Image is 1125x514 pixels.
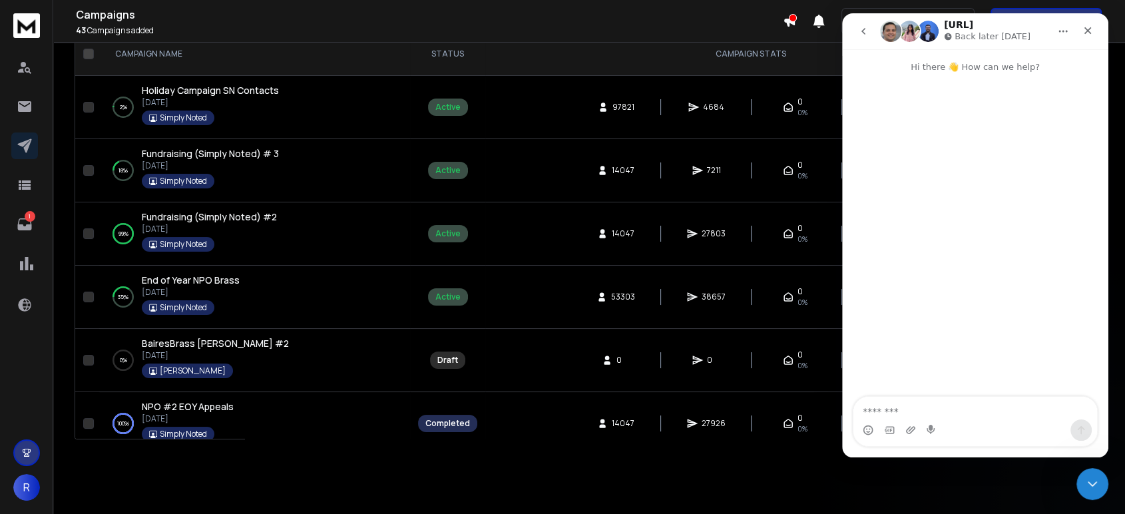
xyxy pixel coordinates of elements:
[797,297,807,308] span: 0%
[703,102,724,113] span: 4684
[616,355,630,366] span: 0
[142,97,279,108] p: [DATE]
[612,418,634,429] span: 14047
[702,418,726,429] span: 27926
[76,25,86,36] span: 43
[99,392,410,455] td: 100%NPO #2 EOY Appeals[DATE]Simply Noted
[99,202,410,266] td: 99%Fundraising (Simply Noted) #2[DATE]Simply Noted
[13,474,40,501] button: R
[99,76,410,139] td: 2%Holiday Campaign SN Contacts[DATE]Simply Noted
[118,290,128,304] p: 35 %
[99,266,410,329] td: 35%End of Year NPO Brass[DATE]Simply Noted
[142,84,279,97] a: Holiday Campaign SN Contacts
[797,234,807,244] span: 0%
[160,239,207,250] p: Simply Noted
[425,418,470,429] div: Completed
[611,292,635,302] span: 53303
[142,400,234,413] a: NPO #2 EOY Appeals
[485,33,1016,76] th: CAMPAIGN STATS
[435,292,461,302] div: Active
[142,210,277,224] a: Fundraising (Simply Noted) #2
[435,228,461,239] div: Active
[702,228,726,239] span: 27803
[142,274,240,286] span: End of Year NPO Brass
[117,417,129,430] p: 100 %
[797,223,803,234] span: 0
[702,292,726,302] span: 38657
[707,165,721,176] span: 7211
[410,33,485,76] th: STATUS
[11,211,38,238] a: 1
[142,160,279,171] p: [DATE]
[707,355,720,366] span: 0
[612,165,634,176] span: 14047
[797,160,803,170] span: 0
[437,355,458,366] div: Draft
[142,287,240,298] p: [DATE]
[842,13,1108,457] iframe: Intercom live chat
[991,8,1102,35] button: Get Free Credits
[76,25,783,36] p: Campaigns added
[99,139,410,202] td: 18%Fundraising (Simply Noted) # 3[DATE]Simply Noted
[76,7,783,23] h1: Campaigns
[142,147,279,160] a: Fundraising (Simply Noted) # 3
[142,337,289,350] a: BairesBrass [PERSON_NAME] #2
[797,413,803,423] span: 0
[160,113,207,123] p: Simply Noted
[13,13,40,38] img: logo
[797,97,803,107] span: 0
[142,210,277,223] span: Fundraising (Simply Noted) #2
[797,360,807,371] span: 0%
[612,102,634,113] span: 97821
[142,350,289,361] p: [DATE]
[120,354,127,367] p: 0 %
[797,286,803,297] span: 0
[435,165,461,176] div: Active
[797,107,807,118] span: 0%
[99,33,410,76] th: CAMPAIGN NAME
[797,350,803,360] span: 0
[142,274,240,287] a: End of Year NPO Brass
[1076,468,1108,500] iframe: Intercom live chat
[797,423,807,434] span: 0%
[160,302,207,313] p: Simply Noted
[25,211,35,222] p: 1
[612,228,634,239] span: 14047
[160,176,207,186] p: Simply Noted
[797,170,807,181] span: 0%
[118,164,128,177] p: 18 %
[99,329,410,392] td: 0%BairesBrass [PERSON_NAME] #2[DATE][PERSON_NAME]
[160,366,226,376] p: [PERSON_NAME]
[142,413,234,424] p: [DATE]
[142,337,289,350] span: BairesBrass [PERSON_NAME] #2
[118,227,128,240] p: 99 %
[435,102,461,113] div: Active
[142,224,277,234] p: [DATE]
[120,101,127,114] p: 2 %
[160,429,207,439] p: Simply Noted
